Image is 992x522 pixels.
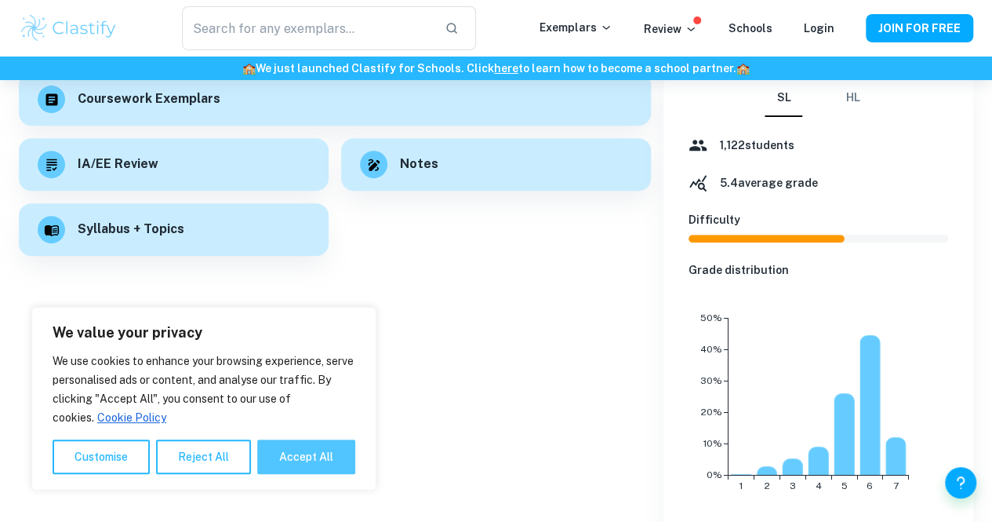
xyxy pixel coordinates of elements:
tspan: 4 [815,480,821,491]
p: Exemplars [540,19,612,36]
tspan: 0% [706,469,721,480]
button: Accept All [257,440,355,474]
h6: Syllabus + Topics [78,220,184,239]
button: JOIN FOR FREE [866,14,973,42]
tspan: 40% [699,344,721,355]
tspan: 30% [699,375,721,386]
h6: Difficulty [689,211,948,228]
a: Schools [729,22,772,35]
img: Clastify logo [19,13,118,44]
div: We value your privacy [31,307,376,491]
h6: Grade distribution [689,261,948,279]
tspan: 2 [764,480,769,491]
h6: We just launched Clastify for Schools. Click to learn how to become a school partner. [3,60,989,77]
button: SL [765,79,802,117]
h6: 5.4 average grade [720,174,818,192]
a: IA/EE Review [19,138,329,191]
p: We value your privacy [53,323,355,342]
tspan: 7 [893,480,899,491]
a: Notes [341,138,651,191]
a: here [494,62,518,75]
tspan: 50% [699,312,721,323]
button: Help and Feedback [945,467,976,498]
input: Search for any exemplars... [182,6,433,50]
tspan: 3 [790,480,796,491]
a: Syllabus + Topics [19,203,329,256]
p: Review [644,20,697,38]
tspan: 1 [739,480,743,491]
tspan: 20% [700,407,721,418]
button: Customise [53,440,150,474]
button: HL [834,79,871,117]
a: Cookie Policy [96,411,167,425]
tspan: 10% [703,438,721,449]
a: Coursework Exemplars [19,73,651,126]
span: 🏫 [736,62,750,75]
h6: 1,122 students [720,137,794,154]
h6: Coursework Exemplars [78,89,220,109]
a: Login [804,22,834,35]
tspan: 5 [841,480,847,491]
tspan: 6 [867,480,873,491]
p: We use cookies to enhance your browsing experience, serve personalised ads or content, and analys... [53,352,355,427]
h6: Notes [400,155,438,174]
h6: IA/EE Review [78,155,158,174]
span: 🏫 [242,62,256,75]
button: Reject All [156,440,251,474]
